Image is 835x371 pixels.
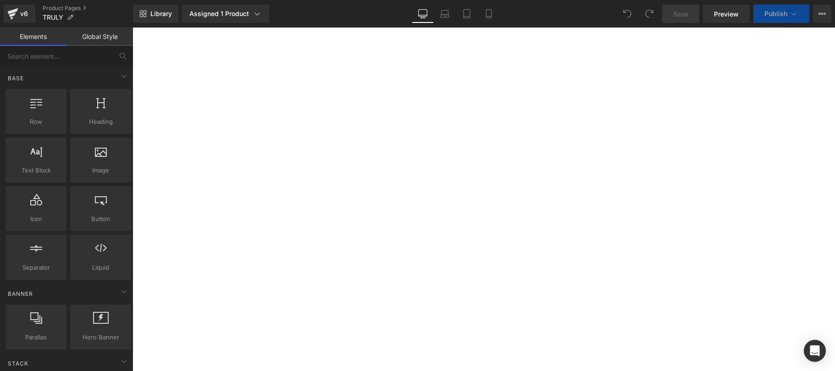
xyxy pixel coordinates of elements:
span: Preview [714,9,739,19]
span: Row [8,117,64,127]
span: Icon [8,214,64,224]
div: Open Intercom Messenger [804,340,826,362]
span: Library [150,10,172,18]
a: Global Style [66,28,133,46]
span: Button [73,214,128,224]
button: Undo [618,5,636,23]
span: Hero Banner [73,332,128,342]
span: TRULY [43,14,63,21]
span: Base [7,74,25,83]
a: Preview [703,5,750,23]
div: v6 [18,8,30,20]
span: Text Block [8,166,64,175]
span: Banner [7,289,34,298]
a: New Library [133,5,178,23]
a: v6 [4,5,35,23]
div: Assigned 1 Product [189,9,262,18]
button: Redo [640,5,658,23]
span: Heading [73,117,128,127]
span: Stack [7,359,29,368]
a: Desktop [412,5,434,23]
a: Product Pages [43,5,133,12]
span: Liquid [73,263,128,272]
span: Image [73,166,128,175]
a: Mobile [478,5,500,23]
a: Tablet [456,5,478,23]
span: Separator [8,263,64,272]
span: Parallax [8,332,64,342]
button: More [813,5,831,23]
button: Publish [753,5,809,23]
a: Laptop [434,5,456,23]
span: Save [673,9,688,19]
span: Publish [764,10,787,17]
